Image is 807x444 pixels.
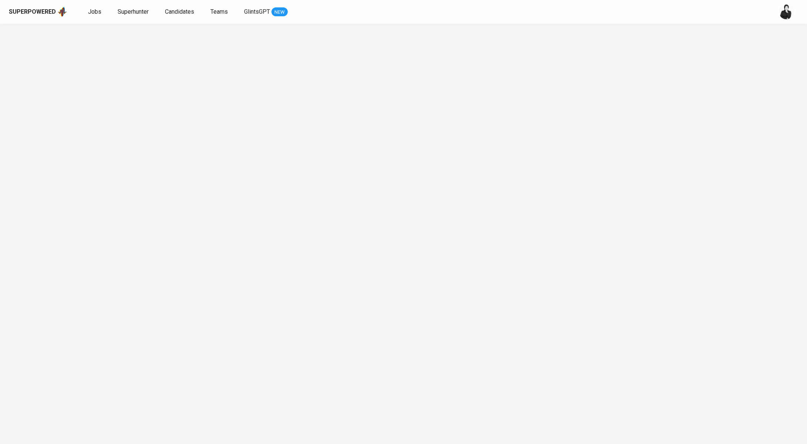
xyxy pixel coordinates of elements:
[88,8,101,15] span: Jobs
[88,7,103,17] a: Jobs
[165,7,196,17] a: Candidates
[244,7,288,17] a: GlintsGPT NEW
[118,8,149,15] span: Superhunter
[210,7,229,17] a: Teams
[9,6,67,17] a: Superpoweredapp logo
[210,8,228,15] span: Teams
[244,8,270,15] span: GlintsGPT
[779,4,794,19] img: medwi@glints.com
[271,9,288,16] span: NEW
[57,6,67,17] img: app logo
[118,7,150,17] a: Superhunter
[9,8,56,16] div: Superpowered
[165,8,194,15] span: Candidates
